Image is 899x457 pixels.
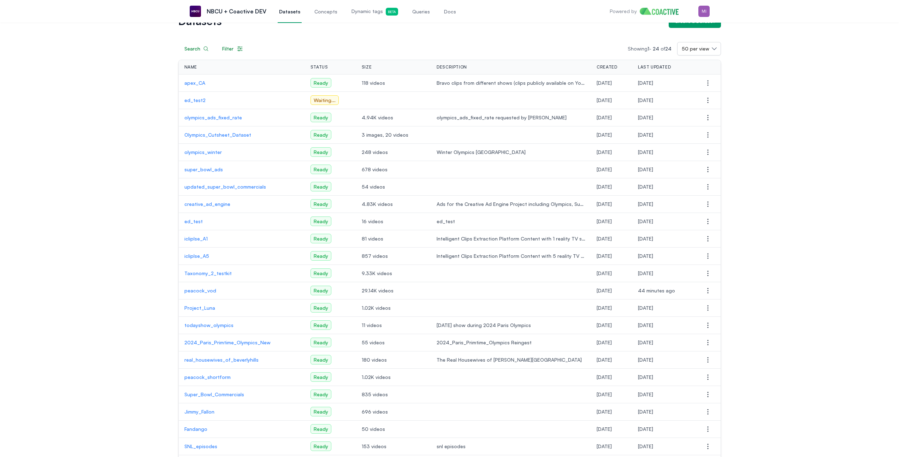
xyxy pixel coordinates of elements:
a: Project_Luna [184,304,299,311]
span: Queries [412,8,430,15]
p: olympics_winter [184,149,299,156]
span: 1.02K videos [362,374,425,381]
span: Ready [310,286,331,295]
span: Wednesday, April 2, 2025 at 5:51:11 PM UTC [597,166,612,172]
span: Ready [310,234,331,243]
span: 857 videos [362,253,425,260]
span: Wednesday, January 22, 2025 at 12:14:28 AM UTC [597,287,612,293]
span: Wednesday, December 11, 2024 at 6:28:33 PM UTC [638,339,653,345]
span: Thursday, November 7, 2024 at 12:44:30 AM UTC [597,426,612,432]
span: Ready [310,165,331,174]
p: real_housewives_of_beverlyhills [184,356,299,363]
span: Friday, January 17, 2025 at 4:37:49 AM UTC [638,305,653,311]
span: Ready [310,355,331,364]
span: snl episodes [437,443,585,450]
span: 9.33K videos [362,270,425,277]
span: Sunday, November 10, 2024 at 1:20:49 PM UTC [597,391,612,397]
span: Ready [310,338,331,347]
span: 54 videos [362,183,425,190]
span: 1.02K videos [362,304,425,311]
span: of [661,46,672,52]
span: Ready [310,199,331,209]
span: Wednesday, April 2, 2025 at 6:00:57 PM UTC [638,166,653,172]
span: 118 videos [362,79,425,87]
span: Thursday, March 20, 2025 at 7:32:46 PM UTC [597,218,612,224]
span: Monday, December 9, 2024 at 11:50:47 PM UTC [638,426,653,432]
img: NBCU + Coactive DEV [190,6,201,17]
span: Ready [310,147,331,157]
a: SNL_episodes [184,443,299,450]
span: Bravo clips from different shows (clips publicly available on YouTube) [437,79,585,87]
a: icliplse_A5 [184,253,299,260]
span: Ready [310,182,331,191]
p: creative_ad_engine [184,201,299,208]
span: 696 videos [362,408,425,415]
span: Description [437,64,467,70]
a: peacock_shortform [184,374,299,381]
span: Created [597,64,617,70]
span: 11 videos [362,322,425,329]
span: Thursday, November 7, 2024 at 10:52:16 PM UTC [597,409,612,415]
a: ed_test2 [184,97,299,104]
a: super_bowl_ads [184,166,299,173]
p: olympics_ads_fixed_rate [184,114,299,121]
span: 1 [647,46,649,52]
span: 50 videos [362,426,425,433]
span: Ready [310,372,331,382]
a: peacock_vod [184,287,299,294]
span: Wednesday, April 2, 2025 at 5:37:46 PM UTC [597,184,612,190]
a: Taxonomy_2_testkit [184,270,299,277]
span: 24 [665,46,672,52]
p: 2024_Paris_Primtime_Olympics_New [184,339,299,346]
span: Thursday, December 19, 2024 at 8:47:15 AM UTC [638,322,653,328]
span: Beta [386,8,398,16]
span: Wednesday, July 30, 2025 at 4:04:08 PM UTC [638,201,653,207]
p: apex_CA [184,79,299,87]
span: Wednesday, July 16, 2025 at 8:28:23 PM UTC [638,218,653,224]
span: Wednesday, August 6, 2025 at 7:01:04 PM UTC [597,80,612,86]
span: Thursday, March 27, 2025 at 1:09:11 PM UTC [597,201,612,207]
span: [DATE] show during 2024 Paris Olympics [437,322,585,329]
span: Dynamic tags [351,8,398,16]
span: 16 videos [362,218,425,225]
span: Wednesday, July 9, 2025 at 8:03:18 PM UTC [638,97,653,103]
a: Super_Bowl_Commercials [184,391,299,398]
span: 81 videos [362,235,425,242]
span: 4.94K videos [362,114,425,121]
span: Friday, March 14, 2025 at 6:45:45 PM UTC [597,253,612,259]
button: Filter [216,42,249,55]
span: Intelligent Clips Extraction Platform Content with 1 reality TV show [437,235,585,242]
span: 678 videos [362,166,425,173]
span: Monday, November 4, 2024 at 4:52:52 AM UTC [597,443,612,449]
a: ed_test [184,218,299,225]
p: Powered by [610,8,637,15]
a: Jimmy_Fallon [184,408,299,415]
img: Home [640,8,684,15]
span: Wednesday, July 9, 2025 at 8:00:42 PM UTC [597,97,612,103]
span: Size [362,64,372,70]
span: 180 videos [362,356,425,363]
span: Wednesday, April 2, 2025 at 7:59:12 PM UTC [597,149,612,155]
span: Wednesday, March 19, 2025 at 10:22:08 PM UTC [638,253,653,259]
p: todayshow_olympics [184,322,299,329]
span: Ready [310,320,331,330]
span: 153 videos [362,443,425,450]
p: updated_super_bowl_commercials [184,183,299,190]
span: Friday, April 4, 2025 at 7:00:32 PM UTC [638,149,653,155]
span: Sunday, July 13, 2025 at 8:51:47 AM UTC [638,443,653,449]
a: Fandango [184,426,299,433]
span: Concepts [314,8,337,15]
span: Ready [310,424,331,434]
span: Wednesday, November 27, 2024 at 10:33:28 PM UTC [597,357,612,363]
span: Wednesday, June 11, 2025 at 9:18:07 PM UTC [638,409,653,415]
p: Olympics_Cutsheet_Dataset [184,131,299,138]
span: Ready [310,441,331,451]
span: Tuesday, December 10, 2024 at 2:06:59 AM UTC [597,339,612,345]
img: Menu for the logged in user [698,6,710,17]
